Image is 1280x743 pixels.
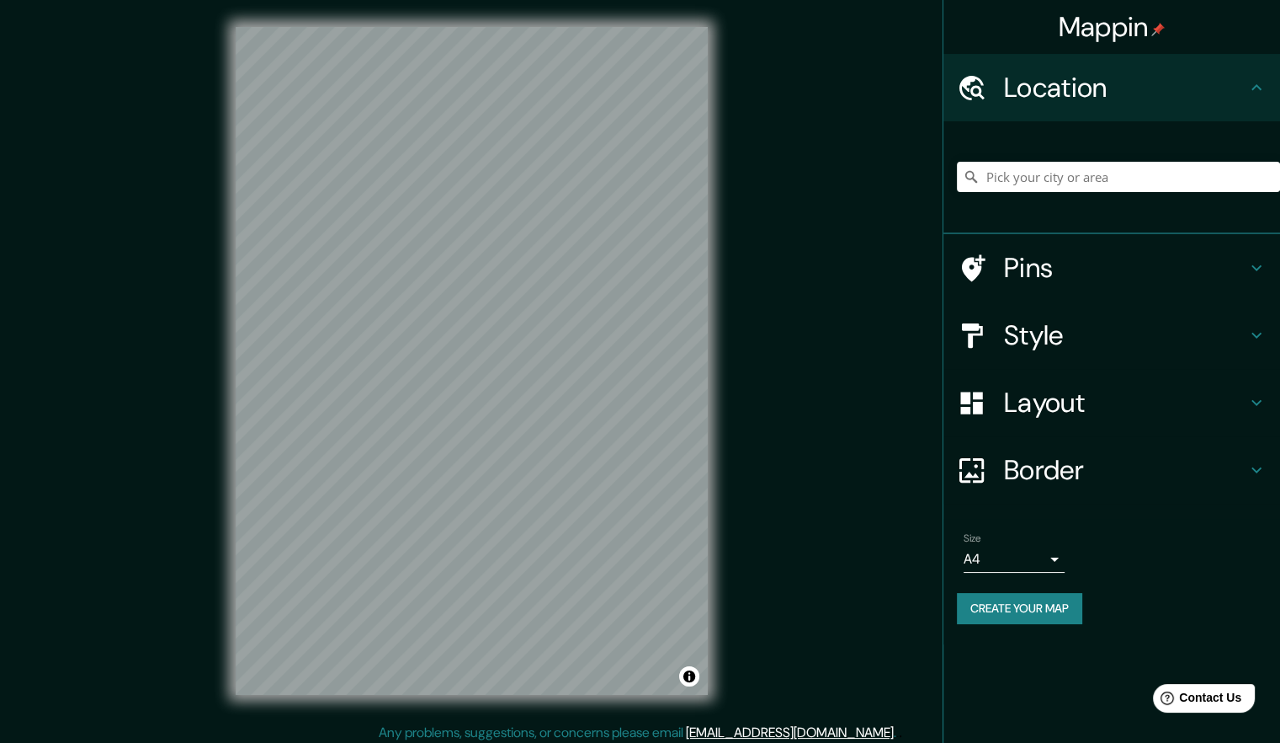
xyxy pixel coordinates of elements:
[1130,677,1261,724] iframe: Help widget launcher
[957,162,1280,192] input: Pick your city or area
[957,593,1082,624] button: Create your map
[1004,318,1246,352] h4: Style
[943,234,1280,302] div: Pins
[964,546,1065,573] div: A4
[236,27,708,695] canvas: Map
[943,302,1280,369] div: Style
[1151,23,1165,36] img: pin-icon.png
[1004,386,1246,420] h4: Layout
[943,54,1280,121] div: Location
[943,369,1280,436] div: Layout
[1004,71,1246,104] h4: Location
[943,436,1280,504] div: Border
[1004,453,1246,487] h4: Border
[686,724,894,741] a: [EMAIL_ADDRESS][DOMAIN_NAME]
[896,723,899,743] div: .
[679,666,699,687] button: Toggle attribution
[899,723,902,743] div: .
[379,723,896,743] p: Any problems, suggestions, or concerns please email .
[1059,10,1166,44] h4: Mappin
[964,532,981,546] label: Size
[1004,251,1246,285] h4: Pins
